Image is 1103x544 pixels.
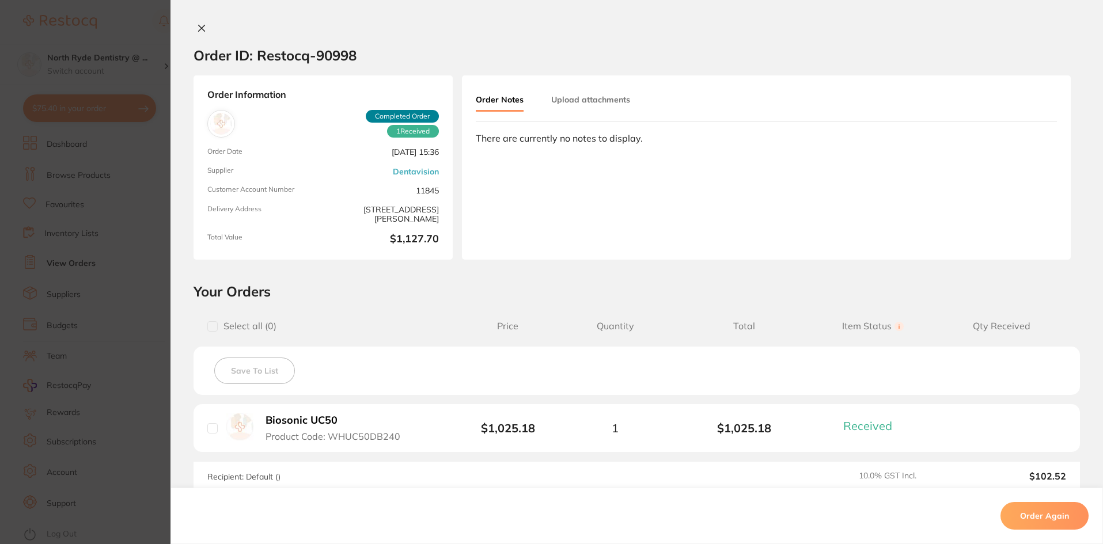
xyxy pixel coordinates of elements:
span: [STREET_ADDRESS][PERSON_NAME] [328,205,439,224]
span: Item Status [809,321,938,332]
span: 11845 [328,185,439,195]
strong: Order Information [207,89,439,101]
span: Completed Order [366,110,439,123]
span: Total Value [207,233,319,246]
span: Customer Account Number [207,185,319,195]
h2: Your Orders [194,283,1080,300]
b: $1,127.70 [328,233,439,246]
span: Recipient: Default ( ) [207,471,281,482]
h2: Order ID: Restocq- 90998 [194,47,357,64]
span: Received [387,125,439,138]
button: Order Again [1000,502,1089,530]
a: Dentavision [393,167,439,176]
span: 10.0 % GST Incl. [859,471,958,481]
img: Biosonic UC50 [226,413,253,440]
span: Delivery Address [207,205,319,224]
span: Product Code: WHUC50DB240 [266,431,400,442]
b: $1,025.18 [680,421,809,435]
span: 1 [612,421,619,435]
span: Price [465,321,551,332]
span: Qty Received [937,321,1066,332]
b: $1,025.18 [481,421,535,435]
span: Total [680,321,809,332]
button: Save To List [214,357,295,384]
button: Biosonic UC50 Product Code: WHUC50DB240 [262,414,414,442]
span: Order Date [207,147,319,157]
button: Order Notes [476,89,524,112]
span: Received [843,419,892,433]
output: $102.52 [967,471,1066,481]
span: [DATE] 15:36 [328,147,439,157]
b: Biosonic UC50 [266,414,338,427]
span: Quantity [551,321,680,332]
button: Received [840,419,906,433]
button: Upload attachments [551,89,630,110]
span: Supplier [207,166,319,176]
div: There are currently no notes to display. [476,133,1057,143]
span: Select all ( 0 ) [218,321,276,332]
img: Dentavision [210,113,232,135]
